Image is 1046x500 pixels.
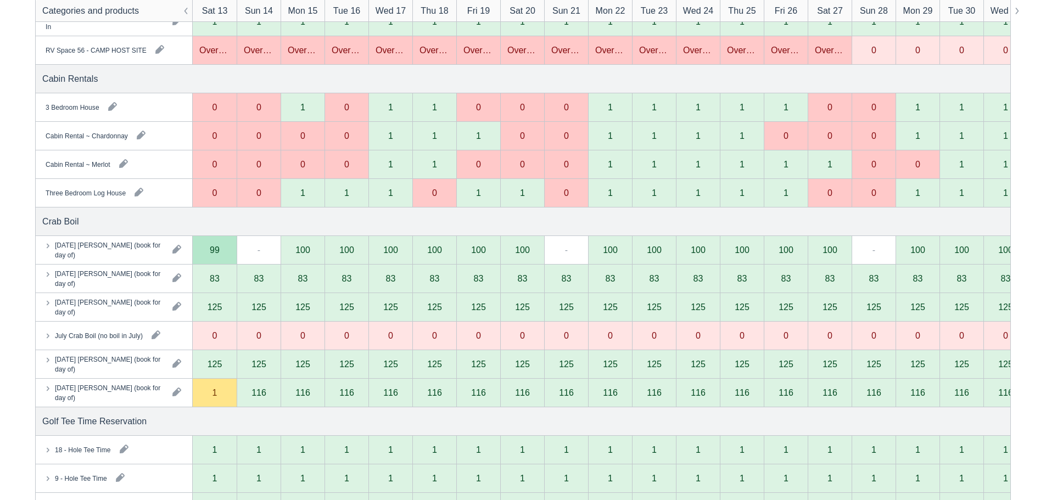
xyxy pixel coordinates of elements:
[199,46,230,54] div: Overbooked
[432,131,437,140] div: 1
[632,150,676,179] div: 1
[212,331,217,340] div: 0
[603,302,618,311] div: 125
[588,122,632,150] div: 1
[871,188,876,197] div: 0
[735,302,749,311] div: 125
[520,17,525,26] div: 1
[281,122,325,150] div: 0
[344,17,349,26] div: 1
[852,179,896,207] div: 0
[430,274,440,283] div: 83
[588,93,632,122] div: 1
[412,122,456,150] div: 1
[432,188,437,197] div: 0
[388,188,393,197] div: 1
[46,131,128,141] div: Cabin Rental ~ Chardonnay
[676,36,720,65] div: Overbooked
[368,179,412,207] div: 1
[427,302,442,311] div: 125
[368,36,412,65] div: Overbooked
[500,179,544,207] div: 1
[544,93,588,122] div: 0
[210,245,220,254] div: 99
[564,17,569,26] div: 1
[860,4,888,18] div: Sun 28
[779,245,793,254] div: 100
[596,4,625,18] div: Mon 22
[740,160,745,168] div: 1
[510,4,535,18] div: Sat 20
[632,179,676,207] div: 1
[959,131,964,140] div: 1
[281,93,325,122] div: 1
[676,122,720,150] div: 1
[652,188,657,197] div: 1
[376,4,406,18] div: Wed 17
[412,150,456,179] div: 1
[564,131,569,140] div: 0
[544,179,588,207] div: 0
[46,102,99,112] div: 3 Bedroom House
[376,46,406,54] div: Overbooked
[55,297,164,317] div: [DATE] [PERSON_NAME] (book for day of)
[520,131,525,140] div: 0
[237,179,281,207] div: 0
[771,46,801,54] div: Overbooked
[383,302,398,311] div: 125
[825,274,835,283] div: 83
[212,160,217,168] div: 0
[281,36,325,65] div: Overbooked
[344,160,349,168] div: 0
[647,245,662,254] div: 100
[300,103,305,111] div: 1
[368,93,412,122] div: 1
[608,17,613,26] div: 1
[696,131,701,140] div: 1
[740,17,745,26] div: 1
[815,46,845,54] div: Overbooked
[237,36,281,65] div: Overbooked
[500,122,544,150] div: 0
[939,93,983,122] div: 1
[1003,103,1008,111] div: 1
[959,188,964,197] div: 1
[564,160,569,168] div: 0
[784,131,788,140] div: 0
[456,122,500,150] div: 1
[412,93,456,122] div: 1
[295,302,310,311] div: 125
[383,245,398,254] div: 100
[939,36,983,65] div: 0
[46,159,110,169] div: Cabin Rental ~ Merlot
[764,122,808,150] div: 0
[784,188,788,197] div: 1
[915,103,920,111] div: 1
[520,188,525,197] div: 1
[728,4,756,18] div: Thu 25
[779,302,793,311] div: 125
[764,179,808,207] div: 1
[913,274,923,283] div: 83
[872,243,875,256] div: -
[55,330,143,340] div: July Crab Boil (no boil in July)
[251,302,266,311] div: 125
[588,36,632,65] div: Overbooked
[388,17,393,26] div: 1
[954,302,969,311] div: 125
[552,4,580,18] div: Sun 21
[388,160,393,168] div: 1
[256,188,261,197] div: 0
[691,302,706,311] div: 125
[595,46,625,54] div: Overbooked
[991,4,1021,18] div: Wed 01
[432,17,437,26] div: 1
[784,103,788,111] div: 1
[193,179,237,207] div: 0
[421,4,448,18] div: Thu 18
[650,274,659,283] div: 83
[1003,131,1008,140] div: 1
[344,131,349,140] div: 0
[212,131,217,140] div: 0
[515,302,530,311] div: 125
